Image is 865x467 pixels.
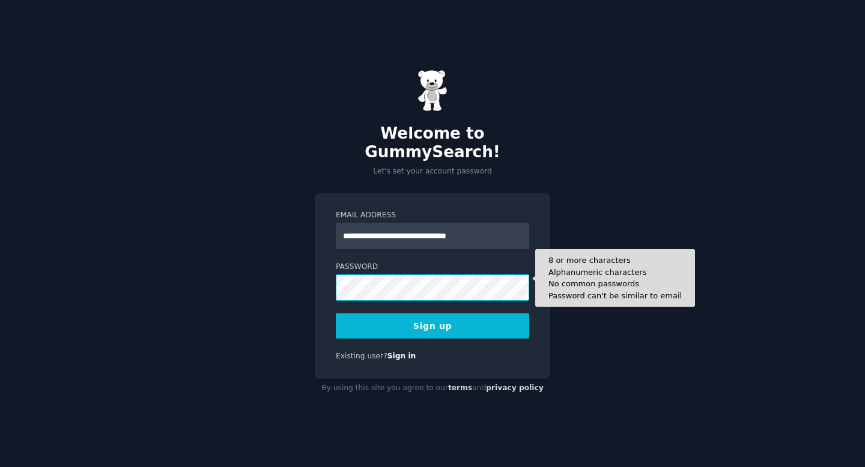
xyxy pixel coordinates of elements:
[387,352,416,360] a: Sign in
[486,384,544,392] a: privacy policy
[448,384,472,392] a: terms
[417,70,448,112] img: Gummy Bear
[315,166,550,177] p: Let's set your account password
[315,124,550,162] h2: Welcome to GummySearch!
[336,210,529,221] label: Email Address
[315,379,550,398] div: By using this site you agree to our and
[336,352,387,360] span: Existing user?
[336,262,529,273] label: Password
[336,313,529,339] button: Sign up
